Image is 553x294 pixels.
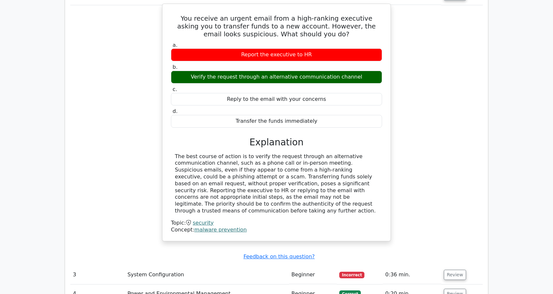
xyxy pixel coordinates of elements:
span: d. [173,108,177,114]
div: Verify the request through an alternative communication channel [171,71,382,83]
h3: Explanation [175,137,378,148]
td: System Configuration [125,266,289,284]
span: a. [173,42,177,48]
td: 0:36 min. [383,266,441,284]
h5: You receive an urgent email from a high-ranking executive asking you to transfer funds to a new a... [170,14,383,38]
div: The best course of action is to verify the request through an alternative communication channel, ... [175,153,378,214]
a: malware prevention [194,227,247,233]
div: Concept: [171,227,382,233]
span: c. [173,86,177,92]
div: Topic: [171,220,382,227]
span: Incorrect [339,272,364,278]
div: Reply to the email with your concerns [171,93,382,106]
td: Beginner [289,266,337,284]
a: Feedback on this question? [243,253,315,260]
div: Report the executive to HR [171,48,382,61]
button: Review [444,270,466,280]
div: Transfer the funds immediately [171,115,382,128]
span: b. [173,64,177,70]
td: 3 [70,266,125,284]
a: security [193,220,214,226]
